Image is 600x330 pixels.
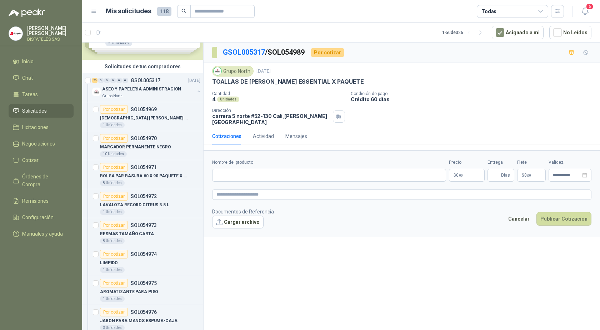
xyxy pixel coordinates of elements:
[100,238,125,244] div: 8 Unidades
[217,97,239,102] div: Unidades
[100,105,128,114] div: Por cotizar
[82,247,203,276] a: Por cotizarSOL054974LIMPIDO1 Unidades
[456,173,463,177] span: 0
[100,289,158,295] p: AROMATIZANTE PARA PISO
[22,173,67,188] span: Órdenes de Compra
[351,96,597,102] p: Crédito 60 días
[131,223,157,228] p: SOL054973
[100,279,128,287] div: Por cotizar
[100,163,128,172] div: Por cotizar
[100,192,128,201] div: Por cotizar
[9,104,74,118] a: Solicitudes
[9,120,74,134] a: Licitaciones
[82,131,203,160] a: Por cotizarSOL054970MARCADOR PERMANENTE NEGRO10 Unidades
[517,169,546,182] p: $ 0,00
[181,9,186,14] span: search
[100,231,154,237] p: RESMAS TAMAÑO CARTA
[212,78,364,85] p: TOALLAS DE [PERSON_NAME] ESSENTIAL X PAQUETE
[98,78,104,83] div: 0
[22,58,34,65] span: Inicio
[100,173,189,179] p: BOLSA PAR BASURA 60 X 90 PAQUETE X 10 BOLSAS
[442,27,486,38] div: 1 - 50 de 326
[92,76,202,99] a: 26 0 0 0 0 0 GSOL005317[DATE] Company LogoASEO Y PAPELERIA ADMINISTRACIONGrupo North
[22,197,49,205] span: Remisiones
[22,230,63,238] span: Manuales y ayuda
[9,153,74,167] a: Cotizar
[9,55,74,68] a: Inicio
[223,48,265,56] a: GSOL005317
[501,169,510,181] span: Días
[82,102,203,131] a: Por cotizarSOL054969[DEMOGRAPHIC_DATA] [PERSON_NAME] X 20 UNDS1 Unidades
[82,160,203,189] a: Por cotizarSOL054971BOLSA PAR BASURA 60 X 90 PAQUETE X 10 BOLSAS8 Unidades
[131,310,157,315] p: SOL054976
[212,216,264,228] button: Cargar archivo
[524,173,531,177] span: 0
[586,3,594,10] span: 6
[100,209,125,215] div: 1 Unidades
[212,91,345,96] p: Cantidad
[22,213,54,221] span: Configuración
[188,77,200,84] p: [DATE]
[9,211,74,224] a: Configuración
[9,137,74,151] a: Negociaciones
[212,159,446,166] label: Nombre del producto
[104,78,110,83] div: 0
[131,107,157,112] p: SOL054969
[212,66,254,77] div: Grupo North
[82,60,203,73] div: Solicitudes de tus compradores
[212,96,216,102] p: 4
[9,9,45,17] img: Logo peakr
[487,159,514,166] label: Entrega
[527,173,531,177] span: ,00
[223,47,305,58] p: / SOL054989
[100,115,189,122] p: [DEMOGRAPHIC_DATA] [PERSON_NAME] X 20 UNDS
[92,88,101,96] img: Company Logo
[449,169,485,182] p: $0,00
[22,107,47,115] span: Solicitudes
[504,212,534,226] button: Cancelar
[481,8,496,15] div: Todas
[536,212,591,226] button: Publicar Cotización
[102,86,181,93] p: ASEO Y PAPELERIA ADMINISTRACION
[256,68,271,75] p: [DATE]
[131,136,157,141] p: SOL054970
[22,74,33,82] span: Chat
[22,90,38,98] span: Tareas
[9,227,74,241] a: Manuales y ayuda
[100,267,125,273] div: 1 Unidades
[100,202,169,208] p: LAVALOZA RECORD CITRUS 3.8 L
[9,88,74,101] a: Tareas
[100,151,127,157] div: 10 Unidades
[100,296,125,302] div: 1 Unidades
[100,317,177,324] p: JABON PARA MANOS ESPUMA-CAJA
[27,26,74,36] p: [PERSON_NAME] [PERSON_NAME]
[100,144,171,151] p: MARCADOR PERMANENTE NEGRO
[459,173,463,177] span: ,00
[449,159,485,166] label: Precio
[22,140,55,148] span: Negociaciones
[116,78,122,83] div: 0
[131,78,160,83] p: GSOL005317
[100,250,128,258] div: Por cotizar
[212,208,274,216] p: Documentos de Referencia
[9,71,74,85] a: Chat
[9,170,74,191] a: Órdenes de Compra
[157,7,171,16] span: 118
[549,159,591,166] label: Validez
[100,122,125,128] div: 1 Unidades
[100,180,125,186] div: 8 Unidades
[579,5,591,18] button: 6
[9,194,74,208] a: Remisiones
[22,156,39,164] span: Cotizar
[212,132,241,140] div: Cotizaciones
[110,78,116,83] div: 0
[492,26,544,39] button: Asignado a mi
[92,78,97,83] div: 26
[549,26,591,39] button: No Leídos
[82,218,203,247] a: Por cotizarSOL054973RESMAS TAMAÑO CARTA8 Unidades
[100,221,128,230] div: Por cotizar
[106,6,151,16] h1: Mis solicitudes
[22,123,49,131] span: Licitaciones
[131,165,157,170] p: SOL054971
[253,132,274,140] div: Actividad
